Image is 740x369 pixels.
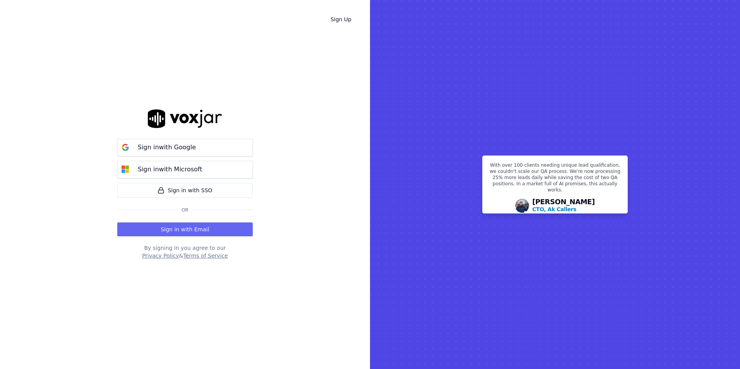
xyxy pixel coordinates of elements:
div: By signing in you agree to our & [117,244,253,260]
button: Privacy Policy [142,252,179,260]
button: Sign in with Email [117,222,253,236]
p: Sign in with Microsoft [138,165,202,174]
span: Or [178,207,192,213]
a: Sign in with SSO [117,183,253,198]
p: Sign in with Google [138,143,196,152]
button: Terms of Service [183,252,228,260]
button: Sign inwith Google [117,139,253,156]
img: Avatar [515,199,529,213]
p: With over 100 clients needing unique lead qualification, we couldn't scale our QA process. We're ... [487,162,623,196]
a: Sign Up [324,12,358,26]
img: microsoft Sign in button [118,162,133,177]
img: google Sign in button [118,140,133,155]
div: [PERSON_NAME] [532,198,595,213]
button: Sign inwith Microsoft [117,161,253,178]
p: CTO, Ak Callers [532,205,576,213]
img: logo [148,109,222,128]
